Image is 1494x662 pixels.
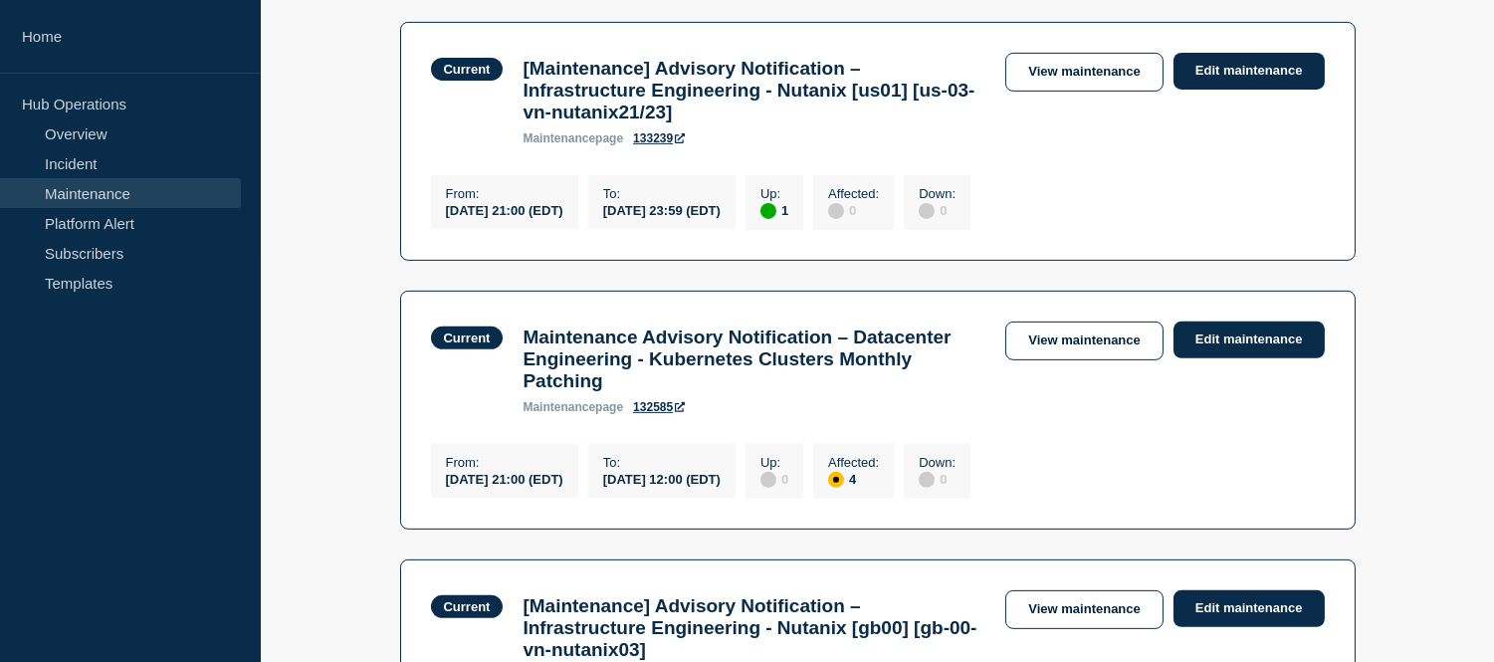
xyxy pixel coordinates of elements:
a: 133239 [633,131,685,145]
div: Current [444,599,491,614]
div: Current [444,331,491,345]
p: Down : [919,186,956,201]
div: Current [444,62,491,77]
div: 0 [919,470,956,488]
a: View maintenance [1005,53,1163,92]
div: disabled [760,472,776,488]
div: 0 [919,201,956,219]
div: [DATE] 23:59 (EDT) [603,201,721,218]
h3: Maintenance Advisory Notification – Datacenter Engineering - Kubernetes Clusters Monthly Patching [523,327,985,392]
span: maintenance [523,131,595,145]
p: Up : [760,186,788,201]
p: Affected : [828,186,879,201]
p: From : [446,455,563,470]
div: affected [828,472,844,488]
div: 1 [760,201,788,219]
h3: [Maintenance] Advisory Notification – Infrastructure Engineering - Nutanix [us01] [us-03-vn-nutan... [523,58,985,123]
a: View maintenance [1005,590,1163,629]
p: From : [446,186,563,201]
p: Affected : [828,455,879,470]
a: Edit maintenance [1174,590,1325,627]
a: View maintenance [1005,322,1163,360]
p: Down : [919,455,956,470]
p: Up : [760,455,788,470]
div: disabled [828,203,844,219]
h3: [Maintenance] Advisory Notification – Infrastructure Engineering - Nutanix [gb00] [gb-00-vn-nutan... [523,595,985,661]
p: page [523,400,623,414]
div: up [760,203,776,219]
div: disabled [919,472,935,488]
div: 0 [760,470,788,488]
a: Edit maintenance [1174,322,1325,358]
div: [DATE] 21:00 (EDT) [446,470,563,487]
a: 132585 [633,400,685,414]
p: To : [603,455,721,470]
p: page [523,131,623,145]
p: To : [603,186,721,201]
div: [DATE] 12:00 (EDT) [603,470,721,487]
div: 0 [828,201,879,219]
div: 4 [828,470,879,488]
div: [DATE] 21:00 (EDT) [446,201,563,218]
span: maintenance [523,400,595,414]
div: disabled [919,203,935,219]
a: Edit maintenance [1174,53,1325,90]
